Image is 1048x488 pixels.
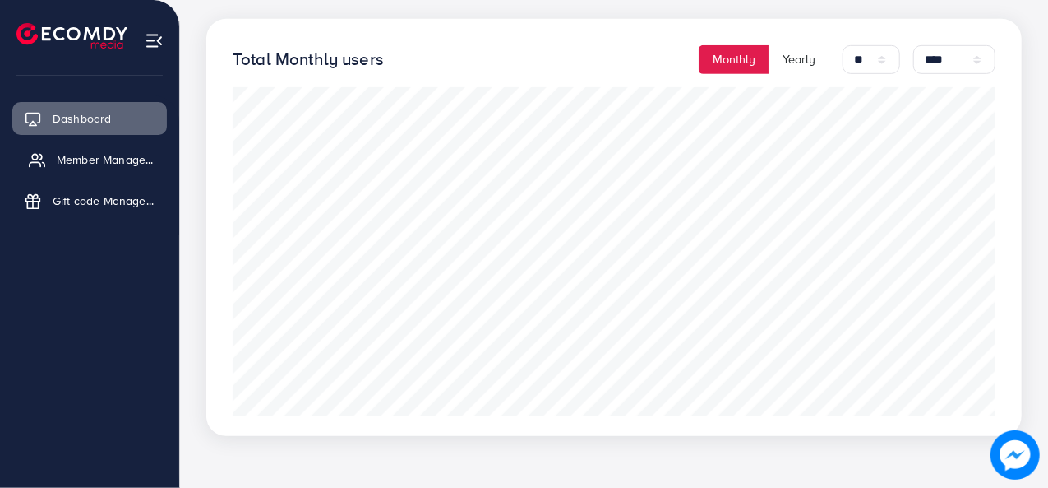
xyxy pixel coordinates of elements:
img: logo [16,23,127,49]
a: Member Management [12,143,167,176]
span: Dashboard [53,110,111,127]
span: Gift code Management [53,193,155,209]
a: Gift code Management [12,184,167,217]
button: Yearly [769,45,829,74]
span: Member Management [57,151,159,168]
a: Dashboard [12,102,167,135]
h4: Total Monthly users [233,49,384,70]
img: menu [145,31,164,50]
button: Monthly [699,45,769,74]
img: image [990,430,1040,480]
